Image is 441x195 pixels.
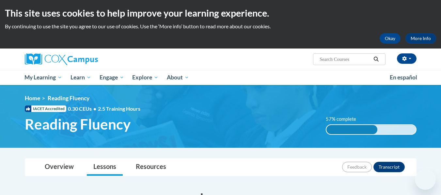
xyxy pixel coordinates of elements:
[25,53,98,65] img: Cox Campus
[71,74,91,81] span: Learn
[25,53,149,65] a: Cox Campus
[319,55,371,63] input: Search Courses
[128,70,163,85] a: Explore
[68,105,98,112] span: 0.30 CEUs
[38,159,80,176] a: Overview
[98,105,140,112] span: 2.5 Training Hours
[405,33,436,44] a: More Info
[25,95,40,102] a: Home
[5,23,436,30] p: By continuing to use the site you agree to our use of cookies. Use the ‘More info’ button to read...
[87,159,123,176] a: Lessons
[415,169,436,190] iframe: Button to launch messaging window
[24,74,62,81] span: My Learning
[5,7,436,20] h2: This site uses cookies to help improve your learning experience.
[25,116,131,133] span: Reading Fluency
[95,70,128,85] a: Engage
[397,53,417,64] button: Account Settings
[48,95,89,102] span: Reading Fluency
[21,70,67,85] a: My Learning
[93,105,96,112] span: •
[66,70,95,85] a: Learn
[342,162,372,172] button: Feedback
[100,74,124,81] span: Engage
[326,116,363,123] label: 57% complete
[373,162,405,172] button: Transcript
[15,70,426,85] div: Main menu
[129,159,173,176] a: Resources
[390,74,417,81] span: En español
[167,74,189,81] span: About
[163,70,193,85] a: About
[25,105,66,112] span: IACET Accredited
[380,33,401,44] button: Okay
[371,55,381,63] button: Search
[386,71,421,84] a: En español
[326,125,377,134] div: 57% complete
[132,74,158,81] span: Explore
